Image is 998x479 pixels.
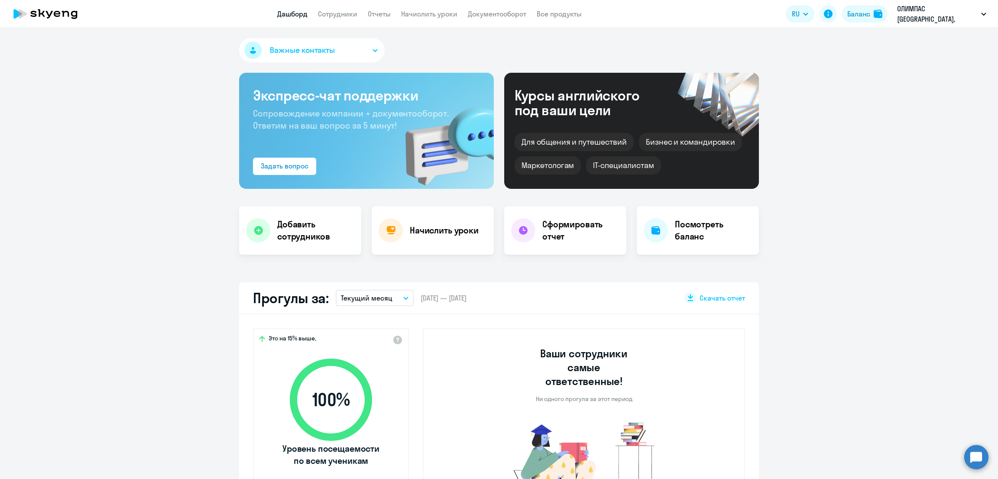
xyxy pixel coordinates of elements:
div: IT-специалистам [586,156,661,175]
h3: Ваши сотрудники самые ответственные! [528,346,640,388]
div: Бизнес и командировки [639,133,742,151]
p: Текущий месяц [341,293,392,303]
div: Задать вопрос [261,161,308,171]
button: ОЛИМПАС [GEOGRAPHIC_DATA], [GEOGRAPHIC_DATA], Контракт [GEOGRAPHIC_DATA] [893,3,991,24]
div: Для общения и путешествий [515,133,634,151]
h4: Начислить уроки [410,224,479,236]
button: Текущий месяц [336,290,414,306]
span: Это на 15% выше, [269,334,316,345]
a: Документооборот [468,10,526,18]
a: Отчеты [368,10,391,18]
img: balance [874,10,882,18]
span: 100 % [281,389,381,410]
button: Задать вопрос [253,158,316,175]
span: RU [792,9,800,19]
a: Все продукты [537,10,582,18]
p: ОЛИМПАС [GEOGRAPHIC_DATA], [GEOGRAPHIC_DATA], Контракт [GEOGRAPHIC_DATA] [897,3,978,24]
button: Важные контакты [239,38,385,62]
h2: Прогулы за: [253,289,329,307]
div: Маркетологам [515,156,581,175]
p: Ни одного прогула за этот период [536,395,632,403]
div: Курсы английского под ваши цели [515,88,663,117]
h4: Сформировать отчет [542,218,619,243]
h4: Посмотреть баланс [675,218,752,243]
button: RU [786,5,814,23]
span: Уровень посещаемости по всем ученикам [281,443,381,467]
span: Скачать отчет [700,293,745,303]
h4: Добавить сотрудников [277,218,354,243]
a: Дашборд [277,10,308,18]
button: Балансbalance [842,5,888,23]
span: Сопровождение компании + документооборот. Ответим на ваш вопрос за 5 минут! [253,108,449,131]
div: Баланс [847,9,870,19]
img: bg-img [393,91,494,189]
a: Сотрудники [318,10,357,18]
span: [DATE] — [DATE] [421,293,467,303]
span: Важные контакты [270,45,335,56]
a: Начислить уроки [401,10,457,18]
h3: Экспресс-чат поддержки [253,87,480,104]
